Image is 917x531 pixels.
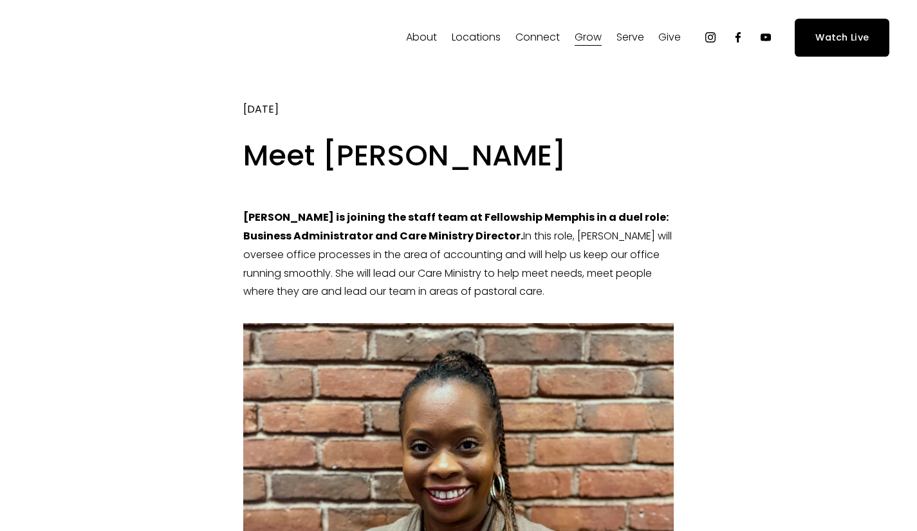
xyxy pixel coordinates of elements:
[28,24,207,50] img: Fellowship Memphis
[658,28,681,47] span: Give
[732,31,745,44] a: Facebook
[759,31,772,44] a: YouTube
[243,102,279,116] span: [DATE]
[515,27,560,48] a: folder dropdown
[243,136,674,176] h1: Meet [PERSON_NAME]
[406,27,437,48] a: folder dropdown
[658,27,681,48] a: folder dropdown
[452,27,501,48] a: folder dropdown
[795,19,889,57] a: Watch Live
[243,209,674,301] p: In this role, [PERSON_NAME] will oversee office processes in the area of accounting and will help...
[575,27,602,48] a: folder dropdown
[704,31,717,44] a: Instagram
[616,27,644,48] a: folder dropdown
[616,28,644,47] span: Serve
[243,210,671,243] strong: [PERSON_NAME] is joining the staff team at Fellowship Memphis in a duel role: Business Administra...
[515,28,560,47] span: Connect
[452,28,501,47] span: Locations
[406,28,437,47] span: About
[575,28,602,47] span: Grow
